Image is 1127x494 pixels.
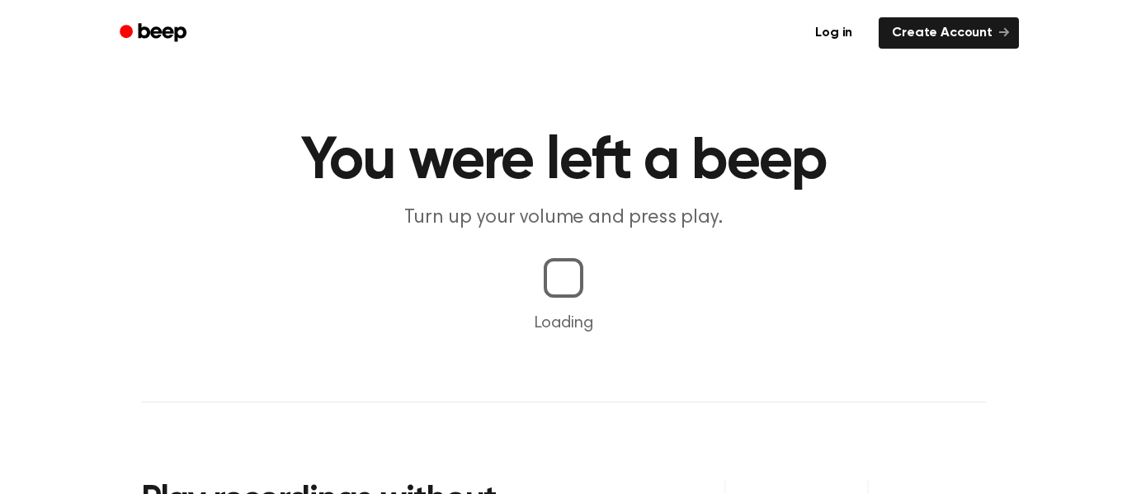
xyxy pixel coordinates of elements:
[141,132,986,191] h1: You were left a beep
[879,17,1019,49] a: Create Account
[799,14,869,52] a: Log in
[108,17,201,49] a: Beep
[20,311,1107,336] p: Loading
[247,205,880,232] p: Turn up your volume and press play.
